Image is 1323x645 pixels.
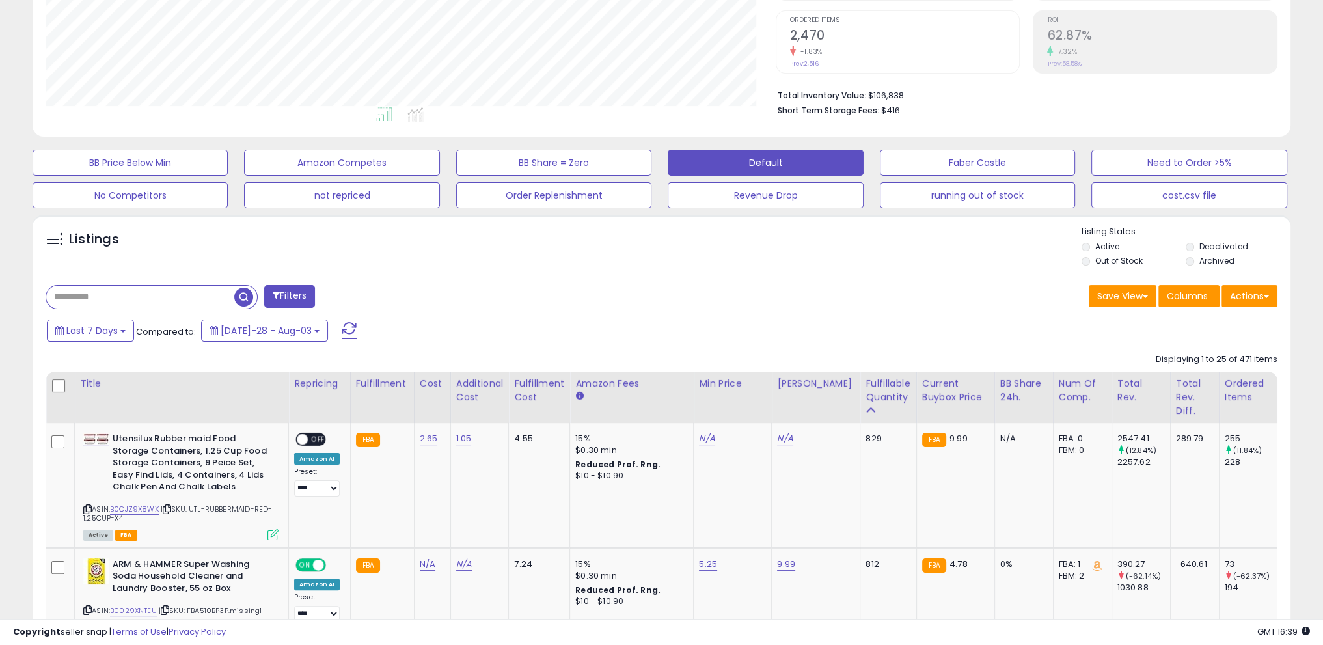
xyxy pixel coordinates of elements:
div: Preset: [294,593,340,622]
button: Faber Castle [880,150,1075,176]
div: 4.55 [514,433,560,445]
div: 255 [1225,433,1277,445]
div: Cost [420,377,445,391]
div: Fulfillment [356,377,409,391]
a: N/A [777,432,793,445]
div: BB Share 24h. [1000,377,1048,404]
b: ARM & HAMMER Super Washing Soda Household Cleaner and Laundry Booster, 55 oz Box [113,558,271,598]
span: OFF [324,559,345,570]
div: 390.27 [1117,558,1170,570]
div: 194 [1225,582,1277,594]
small: FBA [356,433,380,447]
div: 73 [1225,558,1277,570]
button: cost.csv file [1091,182,1287,208]
button: Save View [1089,285,1156,307]
a: B0CJZ9X8WX [110,504,159,515]
a: 5.25 [699,558,717,571]
div: FBA: 1 [1059,558,1102,570]
button: BB Share = Zero [456,150,651,176]
button: Order Replenishment [456,182,651,208]
div: Total Rev. [1117,377,1165,404]
div: Title [80,377,283,391]
div: Preset: [294,467,340,497]
button: Default [668,150,863,176]
p: Listing States: [1082,226,1290,238]
b: Short Term Storage Fees: [778,105,879,116]
div: Additional Cost [456,377,504,404]
button: Revenue Drop [668,182,863,208]
b: Reduced Prof. Rng. [575,459,661,470]
div: 829 [866,433,906,445]
span: ON [297,559,313,570]
small: (-62.37%) [1233,571,1270,581]
div: FBM: 2 [1059,570,1102,582]
span: | SKU: UTL-RUBBERMAID-RED-1.25CUP-X4 [83,504,272,523]
button: Columns [1158,285,1220,307]
div: Fulfillment Cost [514,377,564,404]
button: Amazon Competes [244,150,439,176]
span: OFF [308,434,329,445]
span: Ordered Items [790,17,1020,24]
div: -640.61 [1176,558,1209,570]
div: $0.30 min [575,570,683,582]
button: [DATE]-28 - Aug-03 [201,320,328,342]
a: N/A [699,432,715,445]
div: FBA: 0 [1059,433,1102,445]
label: Out of Stock [1095,255,1143,266]
span: ROI [1047,17,1277,24]
span: 9.99 [949,432,968,445]
span: Columns [1167,290,1208,303]
small: Prev: 58.58% [1047,60,1081,68]
div: 7.24 [514,558,560,570]
small: FBA [922,558,946,573]
span: 2025-08-11 16:39 GMT [1257,625,1310,638]
div: Total Rev. Diff. [1176,377,1214,418]
span: [DATE]-28 - Aug-03 [221,324,312,337]
a: 2.65 [420,432,438,445]
a: B0029XNTEU [110,605,157,616]
span: FBA [115,530,137,541]
a: 1.05 [456,432,472,445]
div: N/A [1000,433,1043,445]
div: Amazon AI [294,453,340,465]
div: Displaying 1 to 25 of 471 items [1156,353,1277,366]
span: $416 [881,104,900,117]
div: 228 [1225,456,1277,468]
button: Need to Order >5% [1091,150,1287,176]
div: 2547.41 [1117,433,1170,445]
div: 289.79 [1176,433,1209,445]
span: Compared to: [136,325,196,338]
label: Deactivated [1199,241,1248,252]
div: 15% [575,433,683,445]
a: N/A [420,558,435,571]
div: 812 [866,558,906,570]
h2: 62.87% [1047,28,1277,46]
button: No Competitors [33,182,228,208]
small: 7.32% [1053,47,1077,57]
span: Last 7 Days [66,324,118,337]
div: [PERSON_NAME] [777,377,854,391]
a: Terms of Use [111,625,167,638]
button: Actions [1221,285,1277,307]
small: -1.83% [796,47,823,57]
small: Amazon Fees. [575,391,583,402]
li: $106,838 [778,87,1268,102]
span: 4.78 [949,558,968,570]
small: (11.84%) [1233,445,1262,456]
div: 0% [1000,558,1043,570]
div: Num of Comp. [1059,377,1106,404]
div: Amazon Fees [575,377,688,391]
a: N/A [456,558,472,571]
small: (-62.14%) [1126,571,1161,581]
strong: Copyright [13,625,61,638]
a: 9.99 [777,558,795,571]
button: not repriced [244,182,439,208]
button: running out of stock [880,182,1075,208]
div: $10 - $10.90 [575,471,683,482]
small: (12.84%) [1126,445,1156,456]
div: Ordered Items [1225,377,1272,404]
small: FBA [356,558,380,573]
h2: 2,470 [790,28,1020,46]
div: Min Price [699,377,766,391]
h5: Listings [69,230,119,249]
